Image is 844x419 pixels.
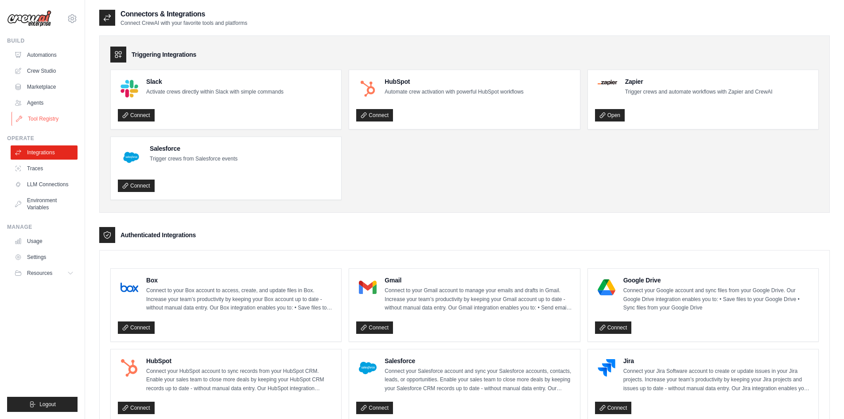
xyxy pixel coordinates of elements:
p: Activate crews directly within Slack with simple commands [146,88,284,97]
h4: Google Drive [623,276,811,285]
button: Logout [7,397,78,412]
a: Open [595,109,625,121]
a: Settings [11,250,78,264]
p: Connect your HubSpot account to sync records from your HubSpot CRM. Enable your sales team to clo... [146,367,334,393]
a: Connect [118,109,155,121]
img: Jira Logo [598,359,615,377]
a: Connect [356,321,393,334]
h4: Jira [623,356,811,365]
img: Box Logo [121,278,138,296]
img: Google Drive Logo [598,278,615,296]
a: Automations [11,48,78,62]
img: Gmail Logo [359,278,377,296]
h4: Salesforce [385,356,572,365]
a: Agents [11,96,78,110]
h4: HubSpot [146,356,334,365]
img: Slack Logo [121,80,138,98]
a: Connect [356,402,393,414]
a: Marketplace [11,80,78,94]
img: Logo [7,10,51,27]
h3: Triggering Integrations [132,50,196,59]
img: Zapier Logo [598,80,617,85]
h4: Gmail [385,276,572,285]
h4: Zapier [625,77,773,86]
a: Traces [11,161,78,176]
p: Connect to your Gmail account to manage your emails and drafts in Gmail. Increase your team’s pro... [385,286,572,313]
a: Connect [595,321,632,334]
p: Connect your Jira Software account to create or update issues in your Jira projects. Increase you... [623,367,811,393]
p: Automate crew activation with powerful HubSpot workflows [385,88,523,97]
a: Environment Variables [11,193,78,215]
span: Logout [39,401,56,408]
button: Resources [11,266,78,280]
a: Connect [118,321,155,334]
h4: HubSpot [385,77,523,86]
img: Salesforce Logo [121,147,142,168]
img: HubSpot Logo [359,80,377,98]
a: Connect [118,402,155,414]
p: Connect to your Box account to access, create, and update files in Box. Increase your team’s prod... [146,286,334,313]
a: Connect [595,402,632,414]
h4: Box [146,276,334,285]
img: Salesforce Logo [359,359,377,377]
div: Manage [7,223,78,231]
a: Connect [356,109,393,121]
h3: Authenticated Integrations [121,231,196,239]
p: Connect your Salesforce account and sync your Salesforce accounts, contacts, leads, or opportunit... [385,367,572,393]
a: Crew Studio [11,64,78,78]
a: Usage [11,234,78,248]
p: Connect CrewAI with your favorite tools and platforms [121,20,247,27]
div: Build [7,37,78,44]
a: Connect [118,180,155,192]
p: Trigger crews and automate workflows with Zapier and CrewAI [625,88,773,97]
h2: Connectors & Integrations [121,9,247,20]
h4: Salesforce [150,144,237,153]
h4: Slack [146,77,284,86]
a: LLM Connections [11,177,78,192]
a: Integrations [11,145,78,160]
div: Operate [7,135,78,142]
a: Tool Registry [12,112,78,126]
span: Resources [27,270,52,277]
img: HubSpot Logo [121,359,138,377]
p: Trigger crews from Salesforce events [150,155,237,164]
p: Connect your Google account and sync files from your Google Drive. Our Google Drive integration e... [623,286,811,313]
